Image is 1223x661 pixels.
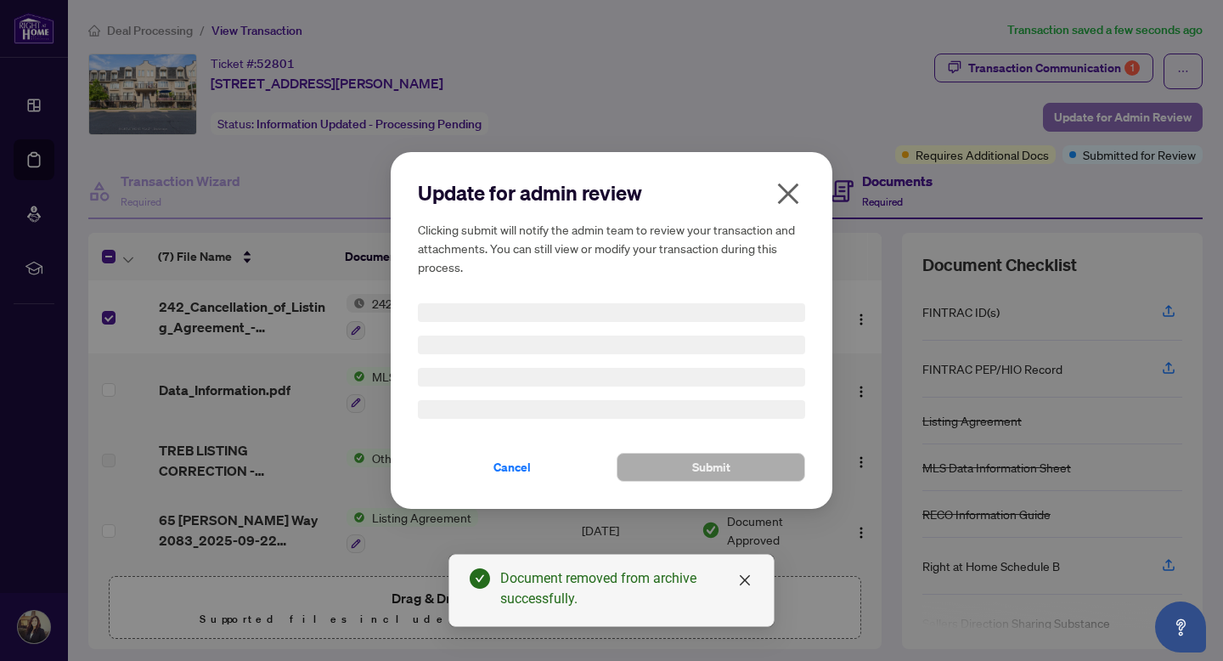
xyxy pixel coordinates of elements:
span: check-circle [470,568,490,589]
span: close [775,180,802,207]
button: Cancel [418,453,606,482]
a: Close [735,571,754,590]
button: Submit [617,453,805,482]
h5: Clicking submit will notify the admin team to review your transaction and attachments. You can st... [418,220,805,276]
div: Document removed from archive successfully. [500,568,753,609]
span: Cancel [493,454,531,481]
span: close [738,573,752,587]
h2: Update for admin review [418,179,805,206]
button: Open asap [1155,602,1206,653]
